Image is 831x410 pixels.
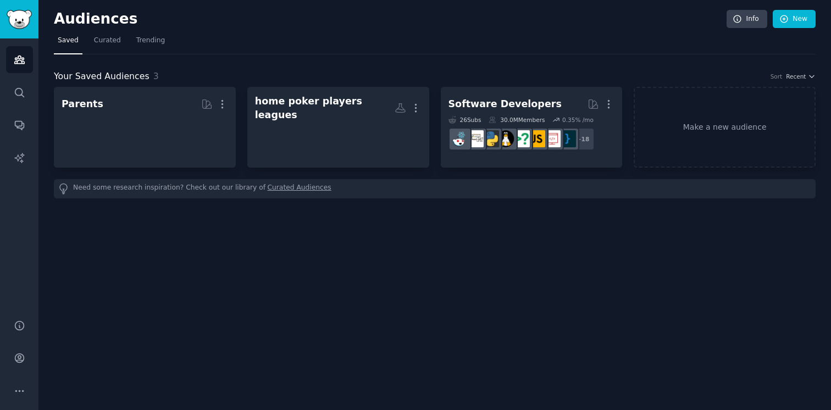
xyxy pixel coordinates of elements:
[513,130,530,147] img: cscareerquestions
[90,32,125,54] a: Curated
[562,116,594,124] div: 0.35 % /mo
[489,116,545,124] div: 30.0M Members
[559,130,576,147] img: programming
[132,32,169,54] a: Trending
[544,130,561,147] img: webdev
[54,87,236,168] a: Parents
[451,130,468,147] img: reactjs
[773,10,816,29] a: New
[54,179,816,198] div: Need some research inspiration? Check out our library of
[441,87,623,168] a: Software Developers26Subs30.0MMembers0.35% /mo+18programmingwebdevjavascriptcscareerquestionslinu...
[54,70,149,84] span: Your Saved Audiences
[94,36,121,46] span: Curated
[528,130,545,147] img: javascript
[54,32,82,54] a: Saved
[153,71,159,81] span: 3
[786,73,816,80] button: Recent
[482,130,499,147] img: Python
[255,95,395,121] div: home poker players leagues
[448,97,562,111] div: Software Developers
[7,10,32,29] img: GummySearch logo
[786,73,806,80] span: Recent
[727,10,767,29] a: Info
[497,130,514,147] img: linux
[467,130,484,147] img: learnpython
[136,36,165,46] span: Trending
[771,73,783,80] div: Sort
[448,116,481,124] div: 26 Sub s
[62,97,103,111] div: Parents
[572,128,595,151] div: + 18
[58,36,79,46] span: Saved
[54,10,727,28] h2: Audiences
[247,87,429,168] a: home poker players leagues
[268,183,331,195] a: Curated Audiences
[634,87,816,168] a: Make a new audience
